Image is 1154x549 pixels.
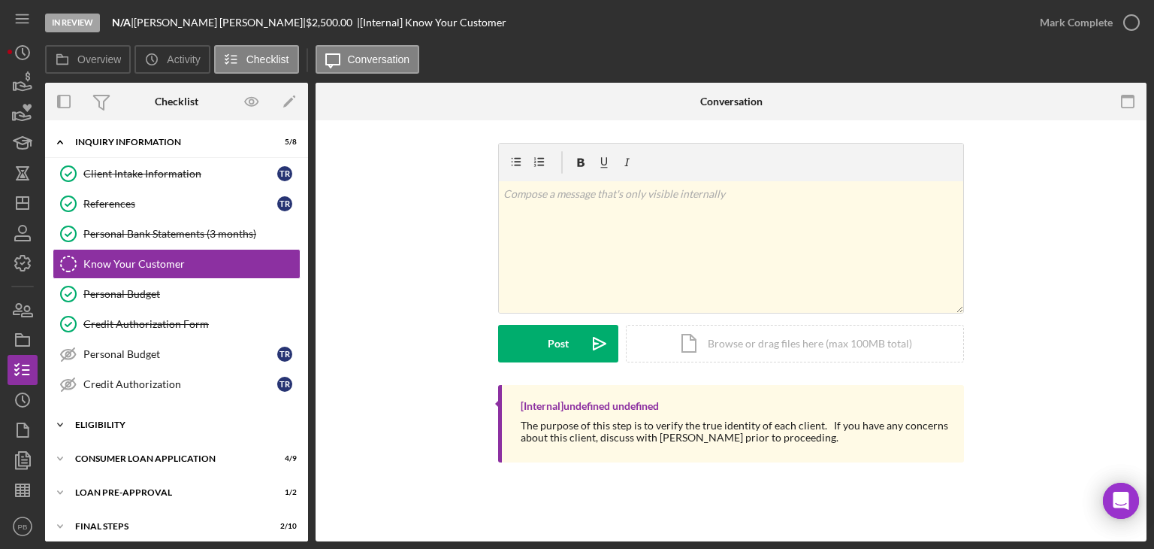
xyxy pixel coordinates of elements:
[75,454,259,463] div: Consumer Loan Application
[53,279,301,309] a: Personal Budget
[316,45,420,74] button: Conversation
[75,522,259,531] div: FINAL STEPS
[112,16,131,29] b: N/A
[1040,8,1113,38] div: Mark Complete
[167,53,200,65] label: Activity
[214,45,299,74] button: Checklist
[270,454,297,463] div: 4 / 9
[700,96,763,108] div: Conversation
[83,228,300,240] div: Personal Bank Statements (3 months)
[75,420,289,429] div: Eligibility
[53,339,301,369] a: Personal Budgettr
[277,347,292,362] div: t r
[83,288,300,300] div: Personal Budget
[357,17,506,29] div: | [Internal] Know Your Customer
[270,522,297,531] div: 2 / 10
[155,96,198,108] div: Checklist
[8,511,38,541] button: PB
[83,198,277,210] div: References
[270,488,297,497] div: 1 / 2
[277,377,292,392] div: t r
[1025,8,1146,38] button: Mark Complete
[348,53,410,65] label: Conversation
[53,369,301,399] a: Credit Authorizationtr
[548,325,569,362] div: Post
[134,17,306,29] div: [PERSON_NAME] [PERSON_NAME] |
[45,14,100,32] div: In Review
[53,189,301,219] a: Referencestr
[53,249,301,279] a: Know Your Customer
[277,166,292,181] div: t r
[498,325,618,362] button: Post
[83,168,277,180] div: Client Intake Information
[270,138,297,147] div: 5 / 8
[18,523,28,531] text: PB
[45,45,131,74] button: Overview
[53,159,301,189] a: Client Intake Informationtr
[53,219,301,249] a: Personal Bank Statements (3 months)
[246,53,289,65] label: Checklist
[521,400,659,412] div: [Internal] undefined undefined
[83,348,277,360] div: Personal Budget
[75,138,259,147] div: Inquiry Information
[83,258,300,270] div: Know Your Customer
[277,196,292,211] div: t r
[521,420,949,444] div: The purpose of this step is to verify the true identity of each client. If you have any concerns ...
[77,53,121,65] label: Overview
[1103,483,1139,519] div: Open Intercom Messenger
[83,318,300,330] div: Credit Authorization Form
[134,45,210,74] button: Activity
[53,309,301,339] a: Credit Authorization Form
[75,488,259,497] div: Loan Pre-Approval
[306,17,357,29] div: $2,500.00
[83,378,277,390] div: Credit Authorization
[112,17,134,29] div: |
